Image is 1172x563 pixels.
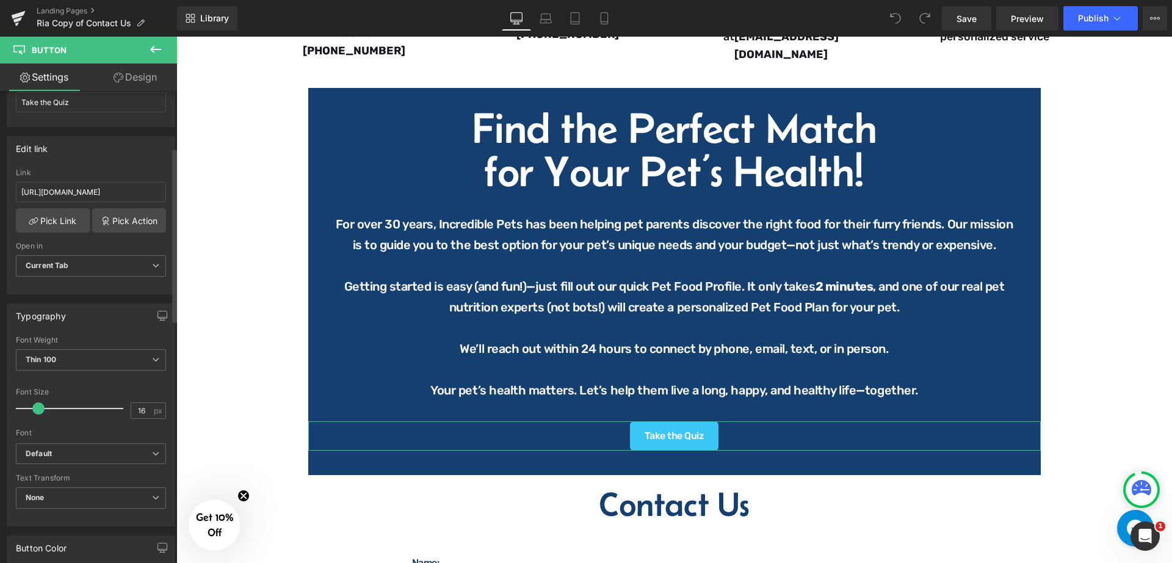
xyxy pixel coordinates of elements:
div: Font [16,429,166,437]
span: Button [32,45,67,55]
span: Ria Copy of Contact Us [37,18,131,28]
input: https://your-shop.myshopify.com [16,182,166,202]
p: Your pet’s health matters. Let’s help them live a long, happy, and healthy life—together. [156,343,840,364]
span: Library [200,13,229,24]
strong: 2 minutes [639,242,697,257]
div: Edit link [16,137,48,154]
a: Design [91,64,179,91]
button: Redo [913,6,937,31]
span: Preview [1011,12,1044,25]
span: Publish [1078,13,1109,23]
a: Tablet [560,6,590,31]
a: Desktop [502,6,531,31]
a: Pick Action [92,208,166,233]
div: Link [16,169,166,177]
a: Preview [996,6,1058,31]
a: Laptop [531,6,560,31]
i: Default [26,449,52,459]
button: Undo [883,6,908,31]
a: Pick Link [16,208,90,233]
button: Publish [1063,6,1138,31]
div: Button Color [16,536,67,553]
a: [PHONE_NUMBER] [126,7,229,21]
div: Font Size [16,388,166,396]
div: Font Weight [16,336,166,344]
p: Name: [236,521,761,531]
a: Mobile [590,6,619,31]
iframe: Intercom live chat [1130,521,1160,551]
iframe: Gorgias live chat messenger [935,469,983,514]
span: Take the Quiz [468,394,528,404]
p: Getting started is easy (and fun!)—just fill out our quick Pet Food Profile. It only takes , and ... [156,239,840,281]
b: None [26,493,45,502]
a: Take the Quiz [454,385,543,414]
span: Save [957,12,977,25]
a: Landing Pages [37,6,177,16]
span: px [154,407,164,415]
span: 1 [1156,521,1165,531]
h1: Find the Perfect Match [132,70,864,113]
h2: Contact Us [223,451,773,485]
div: Typography [16,304,66,321]
b: Current Tab [26,261,69,270]
div: Open in [16,242,166,250]
p: For over 30 years, Incredible Pets has been helping pet parents discover the right food for their... [156,177,840,219]
span: for Your Pet’s Health! [308,111,687,158]
p: We’ll reach out within 24 hours to connect by phone, email, text, or in person. [156,302,840,322]
div: Text Transform [16,474,166,482]
b: Thin 100 [26,355,56,364]
button: More [1143,6,1167,31]
a: New Library [177,6,237,31]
